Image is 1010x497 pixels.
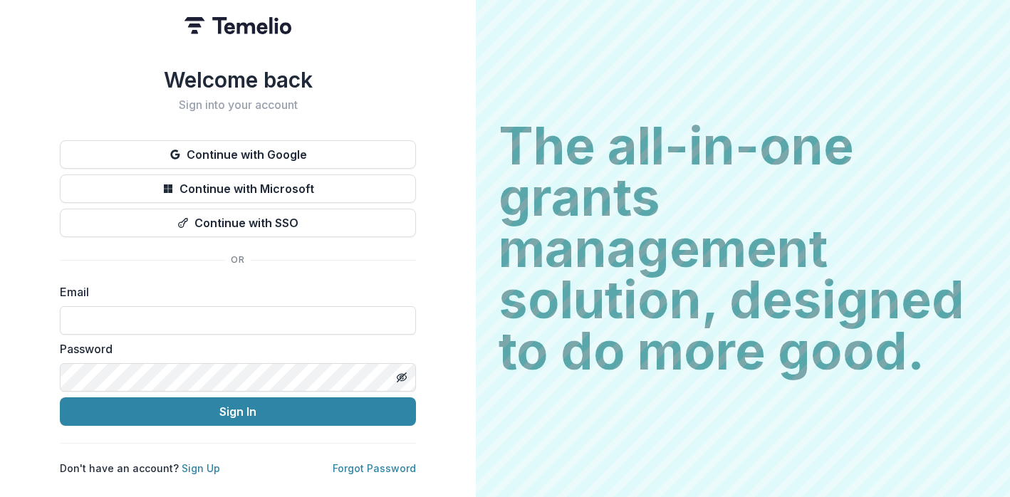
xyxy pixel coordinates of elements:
[60,140,416,169] button: Continue with Google
[333,462,416,474] a: Forgot Password
[60,209,416,237] button: Continue with SSO
[60,283,407,300] label: Email
[60,397,416,426] button: Sign In
[184,17,291,34] img: Temelio
[60,98,416,112] h2: Sign into your account
[182,462,220,474] a: Sign Up
[60,461,220,476] p: Don't have an account?
[60,67,416,93] h1: Welcome back
[60,174,416,203] button: Continue with Microsoft
[390,366,413,389] button: Toggle password visibility
[60,340,407,357] label: Password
